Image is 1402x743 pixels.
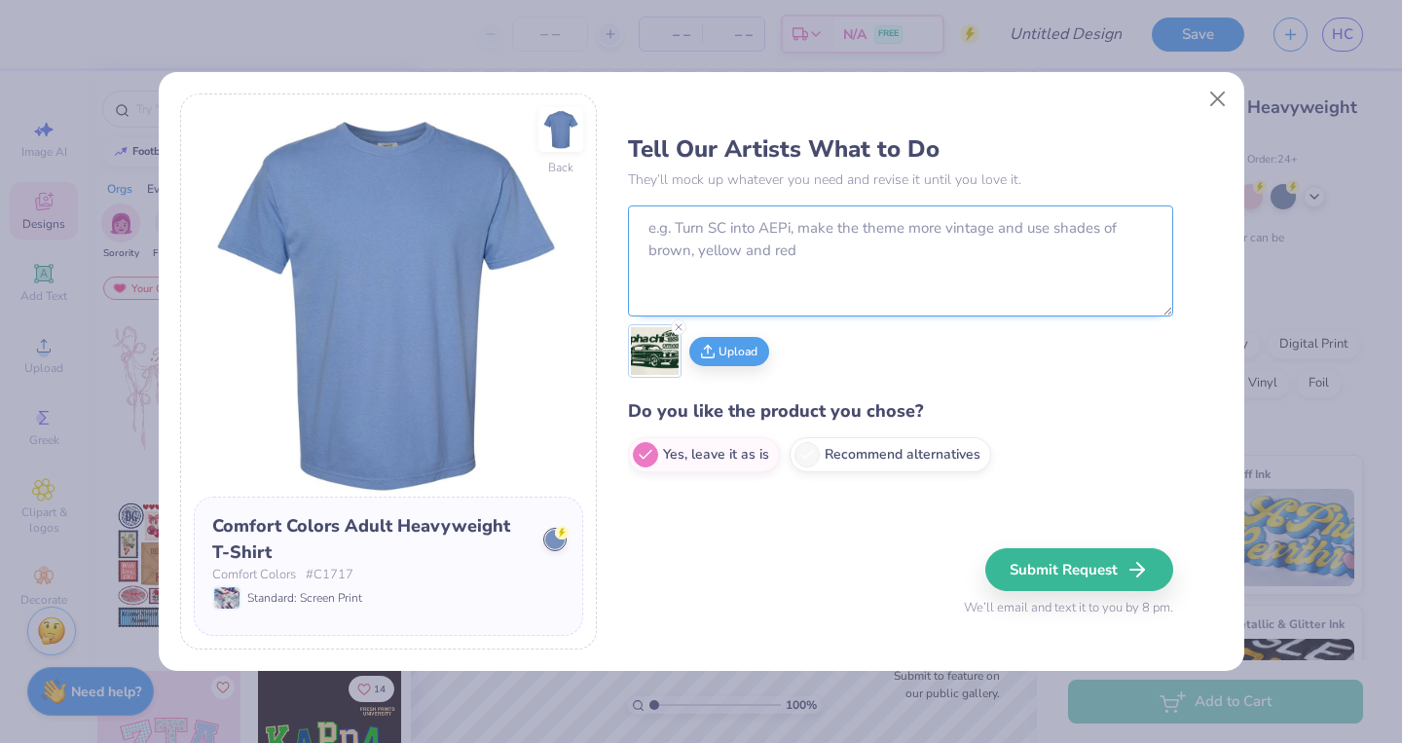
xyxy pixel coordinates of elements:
p: They’ll mock up whatever you need and revise it until you love it. [628,169,1173,190]
img: Back [541,110,580,149]
label: Recommend alternatives [790,437,991,472]
span: Standard: Screen Print [247,589,362,607]
img: Front [194,107,583,497]
h3: Tell Our Artists What to Do [628,134,1173,164]
button: Submit Request [985,548,1173,591]
span: We’ll email and text it to you by 8 pm. [964,599,1173,618]
button: Close [1199,80,1236,117]
h4: Do you like the product you chose? [628,397,1173,426]
div: Back [548,159,573,176]
img: Standard: Screen Print [214,587,240,609]
button: Upload [689,337,769,366]
label: Yes, leave it as is [628,437,780,472]
span: Comfort Colors [212,566,296,585]
div: Comfort Colors Adult Heavyweight T-Shirt [212,513,530,566]
span: # C1717 [306,566,353,585]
